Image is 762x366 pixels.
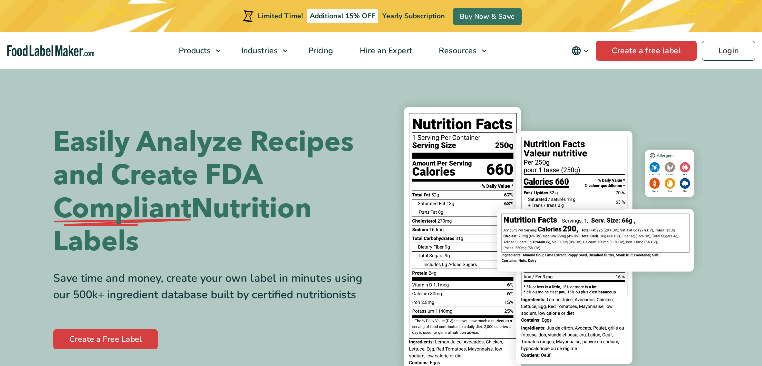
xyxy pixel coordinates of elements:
span: Resources [436,45,478,56]
a: Food Label Maker homepage [7,45,94,57]
a: Hire an Expert [347,32,423,69]
a: Resources [426,32,492,69]
div: Save time and money, create your own label in minutes using our 500k+ ingredient database built b... [53,270,374,303]
a: Login [702,41,755,61]
a: Create a free label [596,41,697,61]
a: Create a Free Label [53,329,158,349]
button: Change language [564,41,596,61]
span: Compliant [53,192,191,225]
span: Hire an Expert [357,45,413,56]
span: Industries [238,45,279,56]
h1: Easily Analyze Recipes and Create FDA Nutrition Labels [53,126,374,258]
a: Buy Now & Save [453,8,522,25]
span: Additional 15% OFF [307,9,378,23]
span: Products [176,45,212,56]
span: Yearly Subscription [382,11,445,21]
a: Industries [228,32,293,69]
a: Pricing [295,32,344,69]
a: Products [166,32,226,69]
span: Pricing [305,45,334,56]
span: Limited Time! [258,11,303,21]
